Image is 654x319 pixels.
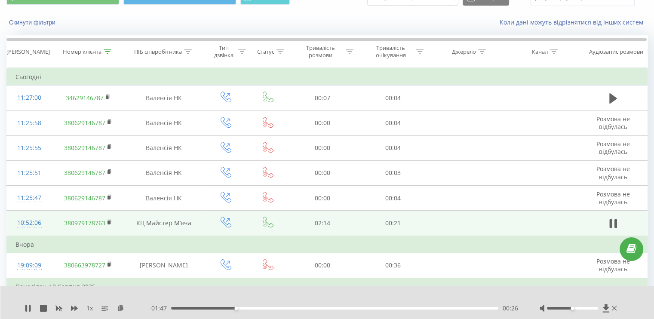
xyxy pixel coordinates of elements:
div: Статус [257,48,274,55]
td: Валенсія НК [125,110,203,135]
span: Розмова не відбулась [596,165,630,181]
div: Accessibility label [571,307,574,310]
td: 00:00 [288,160,358,185]
td: 02:14 [288,211,358,236]
td: Сьогодні [7,68,648,86]
td: 00:04 [358,135,428,160]
div: 11:25:58 [15,115,43,132]
a: 380629146787 [64,194,105,202]
a: 380979178763 [64,219,105,227]
td: Понеділок, 18 Серпня 2025 [7,278,648,295]
div: 19:09:09 [15,257,43,274]
div: Номер клієнта [63,48,101,55]
td: 00:00 [288,186,358,211]
td: Валенсія НК [125,160,203,185]
div: Аудіозапис розмови [589,48,643,55]
div: 11:27:00 [15,89,43,106]
div: ПІБ співробітника [134,48,182,55]
div: 11:25:51 [15,165,43,181]
td: Валенсія НК [125,186,203,211]
a: 380629146787 [64,119,105,127]
td: 00:00 [288,253,358,278]
div: Тривалість розмови [298,44,344,59]
div: Канал [532,48,548,55]
span: 1 x [86,304,93,313]
td: 00:04 [358,86,428,110]
a: Коли дані можуть відрізнятися вiд інших систем [500,18,648,26]
td: 00:04 [358,110,428,135]
a: 380663978727 [64,261,105,269]
div: 11:25:55 [15,140,43,156]
td: 00:00 [288,110,358,135]
a: 380629146787 [64,144,105,152]
div: Тривалість очікування [368,44,414,59]
span: 00:26 [503,304,518,313]
td: КЦ Майстер Мʼяча [125,211,203,236]
td: 00:21 [358,211,428,236]
td: 00:07 [288,86,358,110]
div: 11:25:47 [15,190,43,206]
span: Розмова не відбулась [596,257,630,273]
td: 00:03 [358,160,428,185]
div: [PERSON_NAME] [6,48,50,55]
span: - 01:47 [149,304,171,313]
td: 00:36 [358,253,428,278]
td: [PERSON_NAME] [125,253,203,278]
div: Джерело [452,48,476,55]
td: Вчора [7,236,648,253]
span: Розмова не відбулась [596,115,630,131]
div: Accessibility label [234,307,238,310]
td: 00:04 [358,186,428,211]
span: Розмова не відбулась [596,140,630,156]
td: Валенсія НК [125,135,203,160]
div: Тип дзвінка [211,44,236,59]
span: Розмова не відбулась [596,190,630,206]
button: Скинути фільтри [6,18,60,26]
td: 00:00 [288,135,358,160]
a: 34629146787 [66,94,104,102]
div: 10:52:06 [15,215,43,231]
a: 380629146787 [64,169,105,177]
td: Валенсія НК [125,86,203,110]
